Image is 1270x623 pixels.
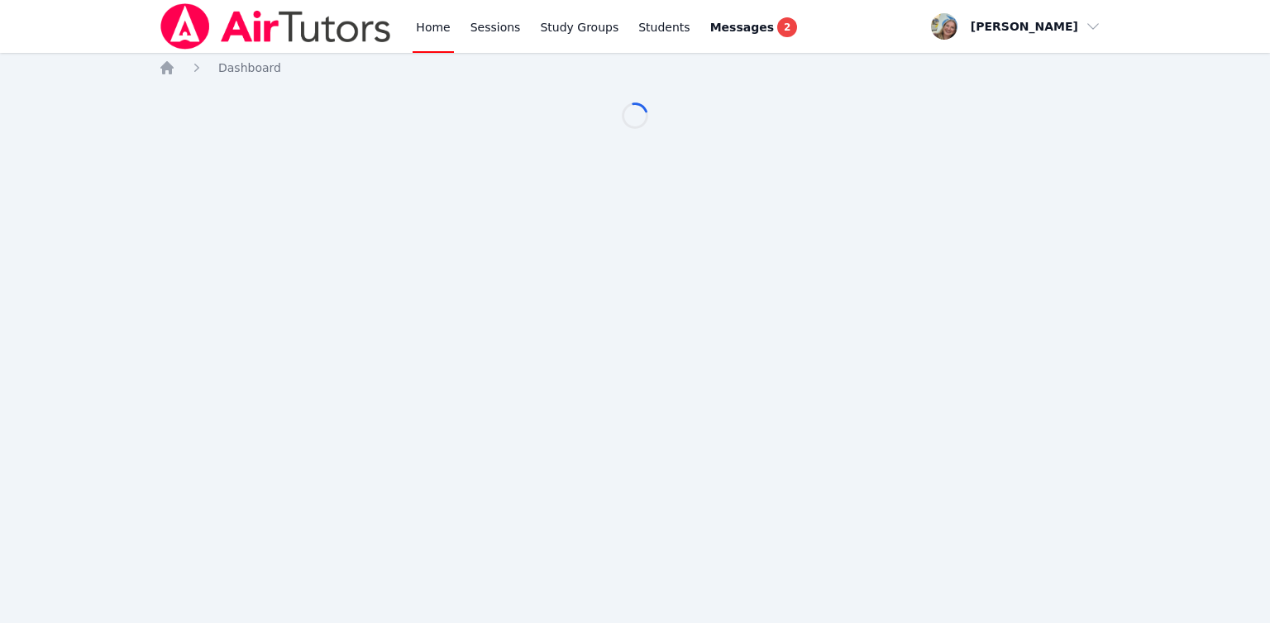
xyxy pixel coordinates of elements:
[710,19,774,36] span: Messages
[159,59,1111,76] nav: Breadcrumb
[159,3,393,50] img: Air Tutors
[777,17,797,37] span: 2
[218,59,281,76] a: Dashboard
[218,61,281,74] span: Dashboard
